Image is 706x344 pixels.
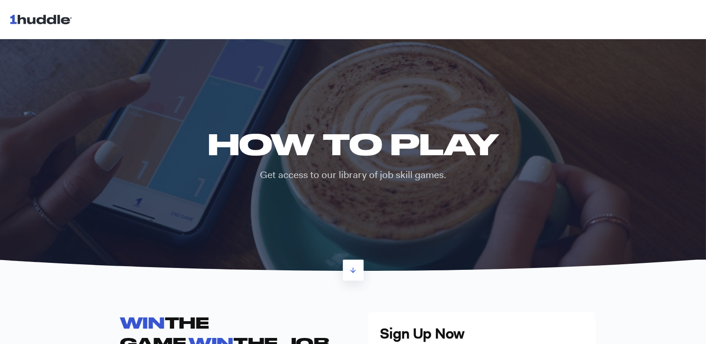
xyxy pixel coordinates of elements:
p: Get access to our library of job skill games. [201,168,505,182]
h3: Sign Up Now [380,324,584,344]
img: 1huddle [9,10,76,28]
span: WIN [120,313,165,331]
h1: HOW TO PLAY [201,127,505,161]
